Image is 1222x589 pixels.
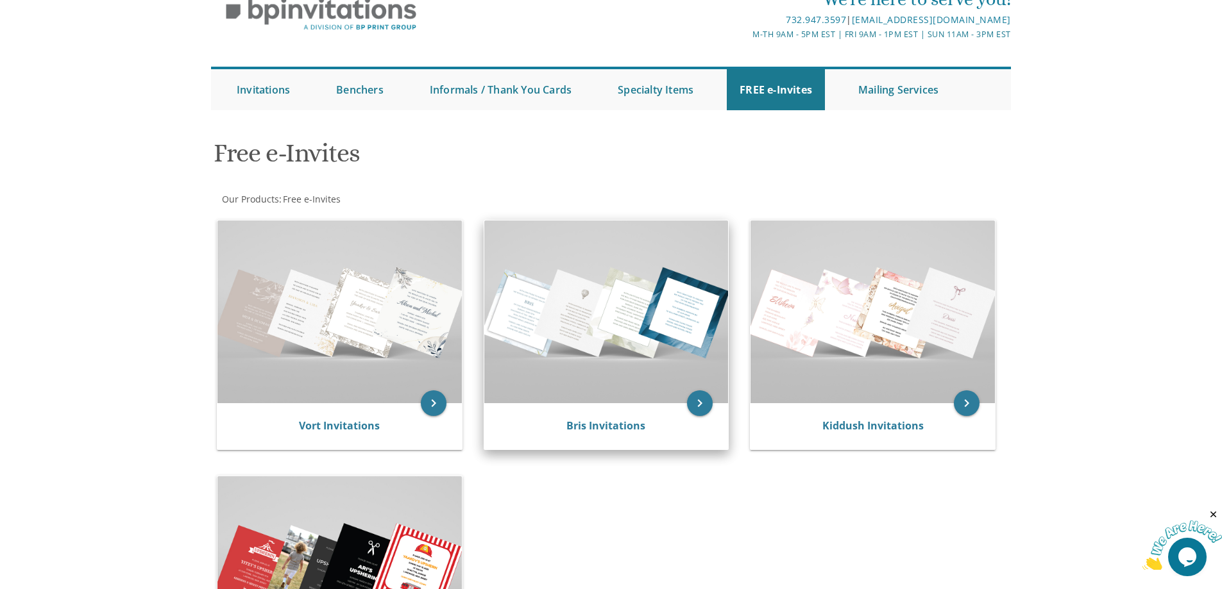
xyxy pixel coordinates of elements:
[299,419,380,433] a: Vort Invitations
[605,69,706,110] a: Specialty Items
[954,390,980,416] a: keyboard_arrow_right
[282,193,341,205] a: Free e-Invites
[1142,509,1222,570] iframe: chat widget
[224,69,303,110] a: Invitations
[421,390,446,416] a: keyboard_arrow_right
[214,139,737,177] h1: Free e-Invites
[727,69,825,110] a: FREE e-Invites
[217,220,462,403] img: Vort Invitations
[845,69,951,110] a: Mailing Services
[566,419,645,433] a: Bris Invitations
[283,193,341,205] span: Free e-Invites
[484,220,729,403] img: Bris Invitations
[221,193,279,205] a: Our Products
[417,69,584,110] a: Informals / Thank You Cards
[479,28,1011,41] div: M-Th 9am - 5pm EST | Fri 9am - 1pm EST | Sun 11am - 3pm EST
[323,69,396,110] a: Benchers
[822,419,924,433] a: Kiddush Invitations
[852,13,1011,26] a: [EMAIL_ADDRESS][DOMAIN_NAME]
[479,12,1011,28] div: |
[786,13,846,26] a: 732.947.3597
[687,390,713,416] a: keyboard_arrow_right
[211,193,611,206] div: :
[751,220,995,403] img: Kiddush Invitations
